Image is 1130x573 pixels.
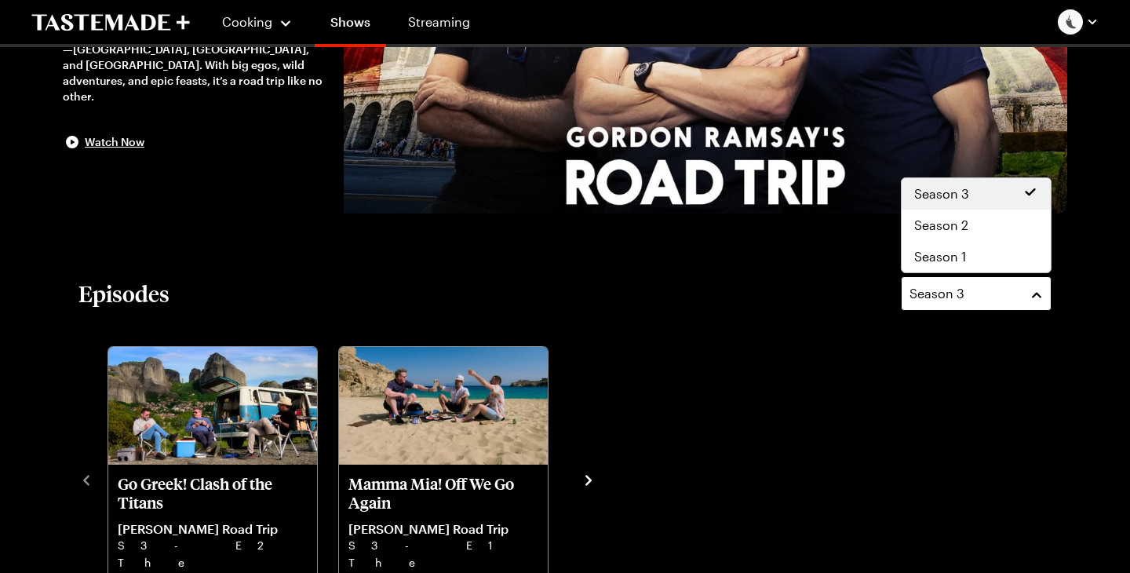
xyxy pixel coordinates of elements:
span: Season 3 [914,184,969,203]
div: Season 3 [901,177,1052,273]
span: Season 2 [914,216,968,235]
span: Season 3 [909,284,964,303]
button: Season 3 [901,276,1052,311]
span: Season 1 [914,247,966,266]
